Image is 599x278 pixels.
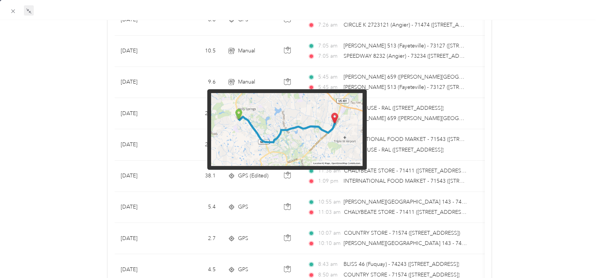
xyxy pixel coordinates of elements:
td: 38.1 [172,161,222,192]
td: [DATE] [115,161,172,192]
span: 7:05 am [318,42,340,50]
td: $1.76 [476,192,529,223]
td: $3.13 [476,67,529,98]
span: 5:45 am [318,83,340,92]
span: CHALYBEATE STORE - 71411 ([STREET_ADDRESS]) [344,167,467,174]
span: CHALYBEATE STORE - 71411 ([STREET_ADDRESS]) [344,209,467,215]
span: 8:43 am [318,260,340,269]
span: INTERNATIONAL FOOD MARKET - 71543 ([STREET_ADDRESS]) [343,136,498,142]
td: [DATE] [115,223,172,254]
span: 10:10 am [318,239,340,248]
span: 1:09 pm [318,177,340,185]
td: $3.43 [476,36,529,67]
span: [PERSON_NAME] 513 (Fayeteville) - 73127 ([STREET_ADDRESS]) [343,43,498,49]
td: [DATE] [115,129,172,160]
span: [PERSON_NAME] 513 (Fayeteville) - 73127 ([STREET_ADDRESS]) [343,84,498,90]
span: SPEEDWAY 8232 (Angier) - 73234 ([STREET_ADDRESS]) [343,53,478,59]
td: 10.5 [172,36,222,67]
img: minimap [211,93,363,166]
span: 10:07 am [318,229,340,237]
iframe: Everlance-gr Chat Button Frame [556,235,599,278]
span: 7:26 am [318,21,340,29]
td: [DATE] [115,67,172,98]
span: INTERNATIONAL FOOD MARKET - 71543 ([STREET_ADDRESS]) [343,178,498,184]
td: $12.44 [476,161,529,192]
span: 11:36 am [318,167,340,175]
td: 9.6 [172,67,222,98]
td: 24.9 [172,98,222,129]
span: [PERSON_NAME] 659 ([PERSON_NAME][GEOGRAPHIC_DATA]) - 73730 ([STREET_ADDRESS]) [343,115,570,122]
span: 11:03 am [318,208,340,216]
td: 2.7 [172,223,222,254]
span: Manual [238,78,255,86]
span: CIRCLE K 2723121 (Angier) - 71474 ([STREET_ADDRESS]) [343,22,482,28]
span: COUNTRY STORE - 71574 ([STREET_ADDRESS]) [344,230,460,236]
span: WAREHOUSE - RAL ([STREET_ADDRESS]) [343,147,443,153]
span: [PERSON_NAME][GEOGRAPHIC_DATA] 143 - 74714 ([STREET_ADDRESS]) [343,199,523,205]
td: 25.3 [172,129,222,160]
span: [PERSON_NAME][GEOGRAPHIC_DATA] 143 - 74714 ([STREET_ADDRESS]) [343,240,523,246]
span: GPS [238,265,248,274]
td: [DATE] [115,98,172,129]
td: [DATE] [115,36,172,67]
span: GPS [238,203,248,211]
span: COUNTRY STORE - 71574 ([STREET_ADDRESS]) [343,272,459,278]
span: GPS (Edited) [238,172,268,180]
td: $8.26 [476,129,529,160]
td: [DATE] [115,192,172,223]
span: Manual [238,47,255,55]
td: $8.12 [476,98,529,129]
td: $0.26 [476,4,529,35]
span: 5:45 am [318,73,340,81]
span: BLISS 46 (Fuquay) - 74243 ([STREET_ADDRESS]) [343,261,459,267]
td: $0.88 [476,223,529,254]
span: 7:05 am [318,52,340,60]
td: 0.8 [172,4,222,35]
span: 10:55 am [318,198,340,206]
span: GPS [238,234,248,243]
td: 5.4 [172,192,222,223]
span: WAREHOUSE - RAL ([STREET_ADDRESS]) [343,105,443,111]
td: [DATE] [115,4,172,35]
span: [PERSON_NAME] 659 ([PERSON_NAME][GEOGRAPHIC_DATA]) - 73730 ([STREET_ADDRESS]) [343,74,570,80]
